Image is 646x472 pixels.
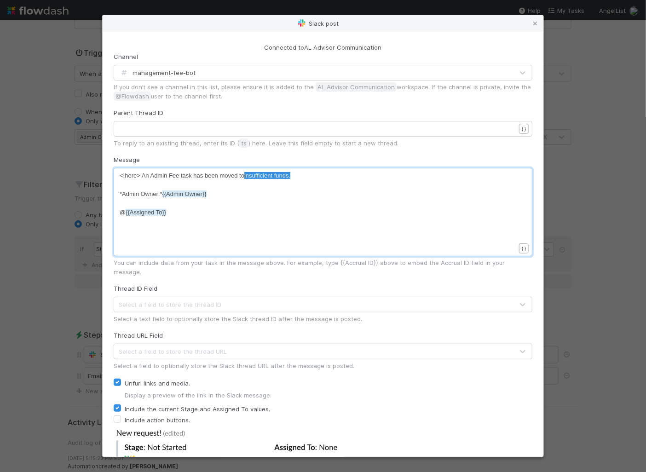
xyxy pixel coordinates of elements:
[120,190,207,197] span: *Admin Owner:*
[114,361,532,370] div: Select a field to optionally store the Slack thread URL after the message is posted.
[519,243,529,253] button: { }
[519,124,529,134] button: { }
[114,43,532,52] div: Connected to AL Advisor Communication
[114,108,163,117] label: Parent Thread ID
[298,19,306,27] img: slack-logo-be3b6b95c164fb0f6cff.svg
[120,172,290,179] span: <!here> An Admin Fee task has been moved to
[114,284,157,293] label: Thread ID Field
[114,138,532,148] div: To reply to an existing thread, enter its ID ( ) here. Leave this field empty to start a new thread.
[119,69,196,76] span: management-fee-bot
[119,347,227,356] div: Select a field to store the thread URL
[119,300,221,309] div: Select a field to store the thread ID
[114,52,138,61] label: Channel
[126,209,166,216] span: {{Assigned To}}
[162,190,206,197] span: {{Admin Owner}}
[120,209,166,216] span: @
[114,82,532,101] div: If you don’t see a channel in this list, please ensure it is added to the workspace. If the chann...
[103,15,543,32] div: Slack post
[114,155,140,164] label: Message
[114,331,163,340] label: Thread URL Field
[125,391,532,400] div: Display a preview of the link in the Slack message.
[125,403,270,414] label: Include the current Stage and Assigned To values.
[239,138,248,148] span: ts
[125,414,190,426] label: Include action buttons.
[316,82,397,92] span: AL Advisor Communication
[114,314,532,323] div: Select a text field to optionally store the Slack thread ID after the message is posted.
[114,92,151,101] span: @Flowdash
[244,172,290,179] span: insufficient funds.
[114,258,532,276] div: You can include data from your task in the message above. For example, type {{Accrual ID}} above ...
[125,378,190,389] label: Unfurl links and media.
